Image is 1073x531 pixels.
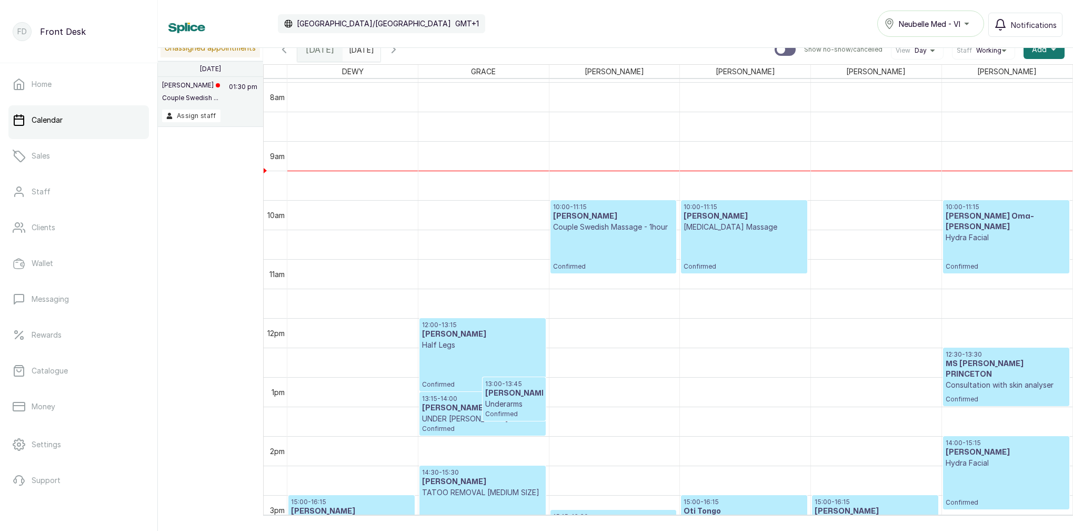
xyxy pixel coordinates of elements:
h3: [PERSON_NAME] [553,211,674,222]
h3: [PERSON_NAME] [815,506,935,517]
a: Wallet [8,249,149,278]
p: 13:15 - 14:00 [422,395,543,403]
span: [PERSON_NAME] [583,65,646,78]
button: ViewDay [896,46,939,55]
p: Clients [32,222,55,233]
span: DEWY [340,65,366,78]
p: 12:30 - 13:30 [946,350,1067,359]
p: 14:00 - 15:15 [946,439,1067,447]
p: Wallet [32,258,53,269]
button: Neubelle Med - VI [877,11,984,37]
div: 12pm [265,328,287,339]
a: Home [8,70,149,99]
span: Confirmed [684,262,804,271]
a: Sales [8,141,149,171]
p: 15:15 - 16:30 [553,513,674,521]
p: TATOO REMOVAL [MEDIUM SIZE] [422,487,543,498]
span: Confirmed [946,498,1067,507]
p: Catalogue [32,366,68,376]
p: Front Desk [40,25,86,38]
p: 12:00 - 13:15 [422,321,543,329]
span: Confirmed [422,425,543,433]
p: Show no-show/cancelled [804,45,883,54]
span: View [896,46,910,55]
button: Assign staff [162,110,220,122]
div: 9am [268,151,287,162]
span: Confirmed [422,380,543,389]
p: Home [32,79,52,90]
p: 01:30 pm [227,81,259,110]
a: Calendar [8,105,149,135]
h3: [PERSON_NAME] [291,506,412,517]
h3: [PERSON_NAME] [422,403,543,414]
h3: [PERSON_NAME] [422,477,543,487]
p: Hydra Facial [946,458,1067,468]
p: Hydra Facial [946,232,1067,243]
p: Support [32,475,61,486]
p: Money [32,401,55,412]
a: Clients [8,213,149,242]
p: Staff [32,186,51,197]
p: Calendar [32,115,63,125]
div: 3pm [268,505,287,516]
p: Rewards [32,330,62,340]
span: Add [1032,44,1047,55]
p: 10:00 - 11:15 [553,203,674,211]
p: 13:00 - 13:45 [485,380,543,388]
p: Sales [32,151,50,161]
span: Confirmed [553,262,674,271]
h3: [PERSON_NAME] [422,329,543,340]
a: Support [8,466,149,495]
p: Half Legs [422,340,543,350]
h3: [PERSON_NAME] [946,447,1067,458]
p: Unassigned appointments [161,38,260,57]
div: 8am [268,92,287,103]
a: Settings [8,430,149,459]
p: FD [17,26,27,37]
h3: Oti Tongo [684,506,804,517]
span: Working [976,46,1001,55]
p: Consultation with skin analyser [946,380,1067,390]
p: [GEOGRAPHIC_DATA]/[GEOGRAPHIC_DATA] [297,18,451,29]
p: Messaging [32,294,69,304]
a: Money [8,392,149,421]
p: 15:00 - 16:15 [684,498,804,506]
div: 1pm [269,387,287,398]
span: Confirmed [946,262,1067,271]
span: GRACE [469,65,498,78]
span: Confirmed [946,395,1067,404]
h3: [PERSON_NAME] [684,211,804,222]
span: Neubelle Med - VI [899,18,960,29]
p: [MEDICAL_DATA] Massage [684,222,804,232]
p: 15:00 - 16:15 [815,498,935,506]
div: 2pm [268,446,287,457]
p: 10:00 - 11:15 [684,203,804,211]
a: Staff [8,177,149,206]
p: Couple Swedish Massage - 1hour [553,222,674,232]
button: StaffWorking [957,46,1010,55]
p: GMT+1 [455,18,479,29]
p: Couple Swedish ... [162,94,220,102]
span: [PERSON_NAME] [714,65,777,78]
span: Confirmed [422,513,543,522]
p: [PERSON_NAME] [162,81,220,90]
div: 10am [265,210,287,221]
p: 14:30 - 15:30 [422,468,543,477]
a: Rewards [8,320,149,350]
div: [DATE] [297,37,343,62]
span: [PERSON_NAME] [844,65,908,78]
span: Day [915,46,927,55]
p: Settings [32,439,61,450]
button: Notifications [988,13,1062,37]
span: Confirmed [485,410,543,418]
h3: [PERSON_NAME] Oma-[PERSON_NAME] [946,211,1067,232]
p: [DATE] [200,65,221,73]
button: Add [1024,40,1065,59]
h3: [PERSON_NAME] [485,388,543,399]
span: Notifications [1011,19,1057,31]
span: Staff [957,46,972,55]
h3: MS [PERSON_NAME] PRINCETON [946,359,1067,380]
div: 11am [267,269,287,280]
a: Catalogue [8,356,149,386]
a: Messaging [8,284,149,314]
